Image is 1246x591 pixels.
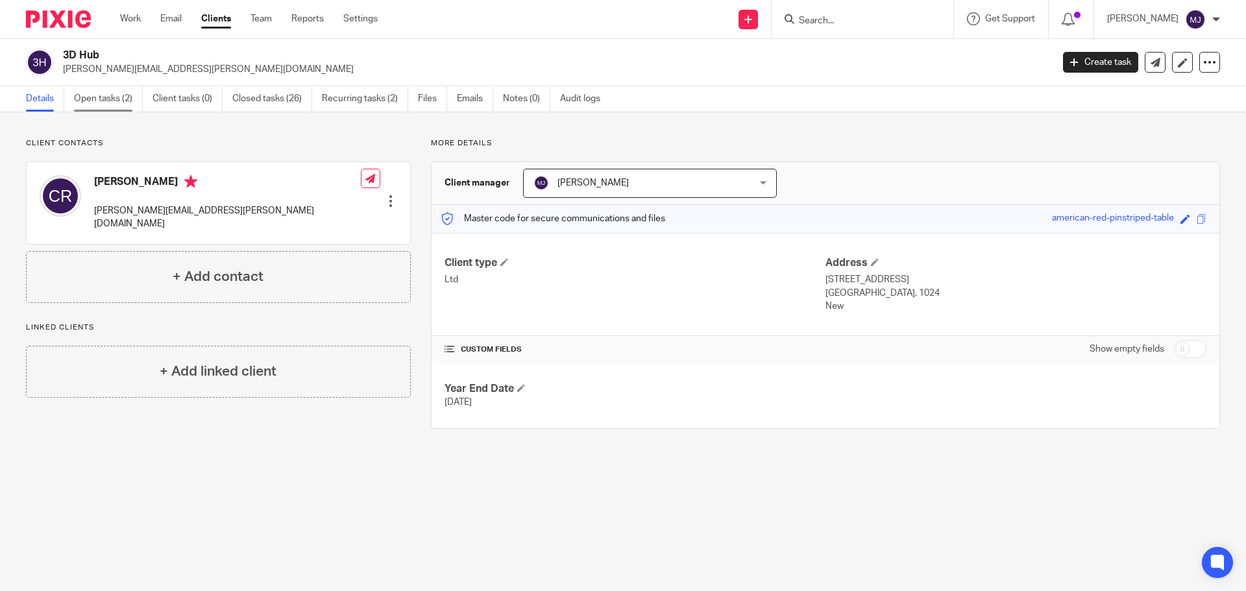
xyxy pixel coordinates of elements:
a: Work [120,12,141,25]
p: [STREET_ADDRESS] [825,273,1206,286]
p: Master code for secure communications and files [441,212,665,225]
p: New [825,300,1206,313]
a: Clients [201,12,231,25]
h4: Year End Date [445,382,825,396]
a: Open tasks (2) [74,86,143,112]
img: svg%3E [533,175,549,191]
p: More details [431,138,1220,149]
a: Email [160,12,182,25]
p: Client contacts [26,138,411,149]
h4: CUSTOM FIELDS [445,344,825,355]
h4: + Add contact [173,267,263,287]
a: Create task [1063,52,1138,73]
div: american-red-pinstriped-table [1052,211,1174,226]
h4: Address [825,256,1206,270]
p: Linked clients [26,322,411,333]
span: [DATE] [445,398,472,407]
p: [PERSON_NAME][EMAIL_ADDRESS][PERSON_NAME][DOMAIN_NAME] [94,204,361,231]
span: [PERSON_NAME] [557,178,629,187]
img: svg%3E [1185,9,1206,30]
i: Primary [184,175,197,188]
a: Emails [457,86,493,112]
a: Notes (0) [503,86,550,112]
h3: Client manager [445,176,510,189]
h4: Client type [445,256,825,270]
a: Recurring tasks (2) [322,86,408,112]
a: Closed tasks (26) [232,86,312,112]
p: [PERSON_NAME][EMAIL_ADDRESS][PERSON_NAME][DOMAIN_NAME] [63,63,1044,76]
p: [PERSON_NAME] [1107,12,1179,25]
label: Show empty fields [1090,343,1164,356]
a: Team [250,12,272,25]
p: [GEOGRAPHIC_DATA], 1024 [825,287,1206,300]
a: Audit logs [560,86,610,112]
img: svg%3E [26,49,53,76]
h4: [PERSON_NAME] [94,175,361,191]
input: Search [798,16,914,27]
p: Ltd [445,273,825,286]
a: Client tasks (0) [153,86,223,112]
span: Get Support [985,14,1035,23]
a: Files [418,86,447,112]
a: Settings [343,12,378,25]
h4: + Add linked client [160,361,276,381]
a: Reports [291,12,324,25]
a: Details [26,86,64,112]
h2: 3D Hub [63,49,848,62]
img: Pixie [26,10,91,28]
img: svg%3E [40,175,81,217]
